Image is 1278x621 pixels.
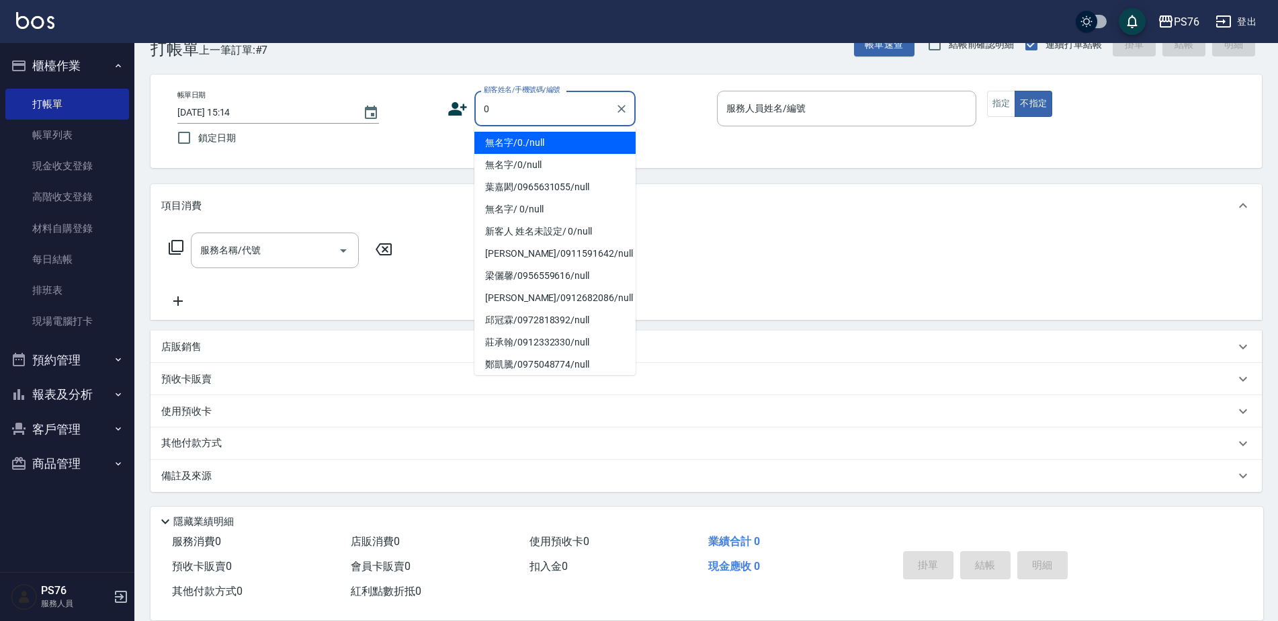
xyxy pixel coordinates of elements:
[612,99,631,118] button: Clear
[1174,13,1199,30] div: PS76
[474,198,636,220] li: 無名字/ 0/null
[151,427,1262,460] div: 其他付款方式
[172,535,221,548] span: 服務消費 0
[172,560,232,573] span: 預收卡販賣 0
[987,91,1016,117] button: 指定
[1152,8,1205,36] button: PS76
[151,460,1262,492] div: 備註及來源
[172,585,243,597] span: 其他付款方式 0
[161,199,202,213] p: 項目消費
[474,176,636,198] li: 葉嘉閎/0965631055/null
[5,412,129,447] button: 客戶管理
[529,535,589,548] span: 使用預收卡 0
[5,181,129,212] a: 高階收支登錄
[1046,38,1102,52] span: 連續打單結帳
[5,306,129,337] a: 現場電腦打卡
[161,469,212,483] p: 備註及來源
[351,535,400,548] span: 店販消費 0
[5,48,129,83] button: 櫃檯作業
[529,560,568,573] span: 扣入金 0
[151,363,1262,395] div: 預收卡販賣
[474,154,636,176] li: 無名字/0/null
[474,220,636,243] li: 新客人 姓名未設定/ 0/null
[198,131,236,145] span: 鎖定日期
[161,340,202,354] p: 店販銷售
[5,377,129,412] button: 報表及分析
[16,12,54,29] img: Logo
[161,436,228,451] p: 其他付款方式
[351,560,411,573] span: 會員卡販賣 0
[5,120,129,151] a: 帳單列表
[333,240,354,261] button: Open
[5,89,129,120] a: 打帳單
[173,515,234,529] p: 隱藏業績明細
[5,213,129,244] a: 材料自購登錄
[151,395,1262,427] div: 使用預收卡
[5,343,129,378] button: 預約管理
[351,585,421,597] span: 紅利點數折抵 0
[5,446,129,481] button: 商品管理
[474,354,636,376] li: 鄭凱騰/0975048774/null
[949,38,1015,52] span: 結帳前確認明細
[5,151,129,181] a: 現金收支登錄
[1015,91,1052,117] button: 不指定
[1210,9,1262,34] button: 登出
[854,32,914,57] button: 帳單速查
[161,405,212,419] p: 使用預收卡
[474,265,636,287] li: 梁儷馨/0956559616/null
[5,244,129,275] a: 每日結帳
[177,90,206,100] label: 帳單日期
[151,331,1262,363] div: 店販銷售
[1119,8,1146,35] button: save
[474,287,636,309] li: [PERSON_NAME]/0912682086/null
[355,97,387,129] button: Choose date, selected date is 2025-10-08
[474,309,636,331] li: 邱冠霖/0972818392/null
[161,372,212,386] p: 預收卡販賣
[708,560,760,573] span: 現金應收 0
[474,331,636,354] li: 莊承翰/0912332330/null
[199,42,268,58] span: 上一筆訂單:#7
[5,275,129,306] a: 排班表
[484,85,560,95] label: 顧客姓名/手機號碼/編號
[41,584,110,597] h5: PS76
[474,132,636,154] li: 無名字/0./null
[177,101,349,124] input: YYYY/MM/DD hh:mm
[41,597,110,610] p: 服務人員
[708,535,760,548] span: 業績合計 0
[474,243,636,265] li: [PERSON_NAME]/0911591642/null
[151,184,1262,227] div: 項目消費
[151,40,199,58] h3: 打帳單
[11,583,38,610] img: Person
